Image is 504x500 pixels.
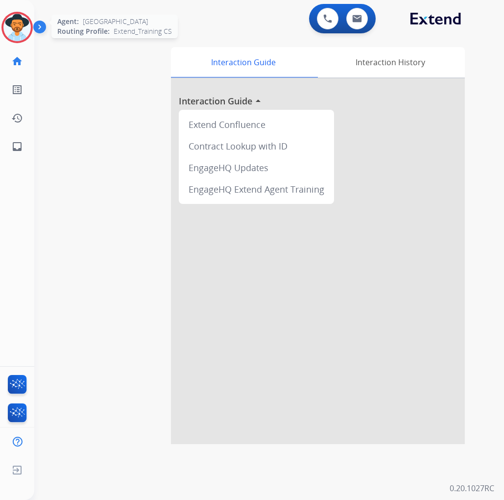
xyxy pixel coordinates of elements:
img: avatar [3,14,31,41]
div: Extend Confluence [183,114,330,135]
div: EngageHQ Extend Agent Training [183,178,330,200]
div: Contract Lookup with ID [183,135,330,157]
span: Agent: [57,17,79,26]
div: Interaction Guide [171,47,315,77]
mat-icon: list_alt [11,84,23,96]
mat-icon: history [11,112,23,124]
div: EngageHQ Updates [183,157,330,178]
span: [GEOGRAPHIC_DATA] [83,17,148,26]
span: Extend_Training CS [114,26,172,36]
mat-icon: home [11,55,23,67]
span: Routing Profile: [57,26,110,36]
div: Interaction History [315,47,465,77]
mat-icon: inbox [11,141,23,152]
p: 0.20.1027RC [450,482,494,494]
